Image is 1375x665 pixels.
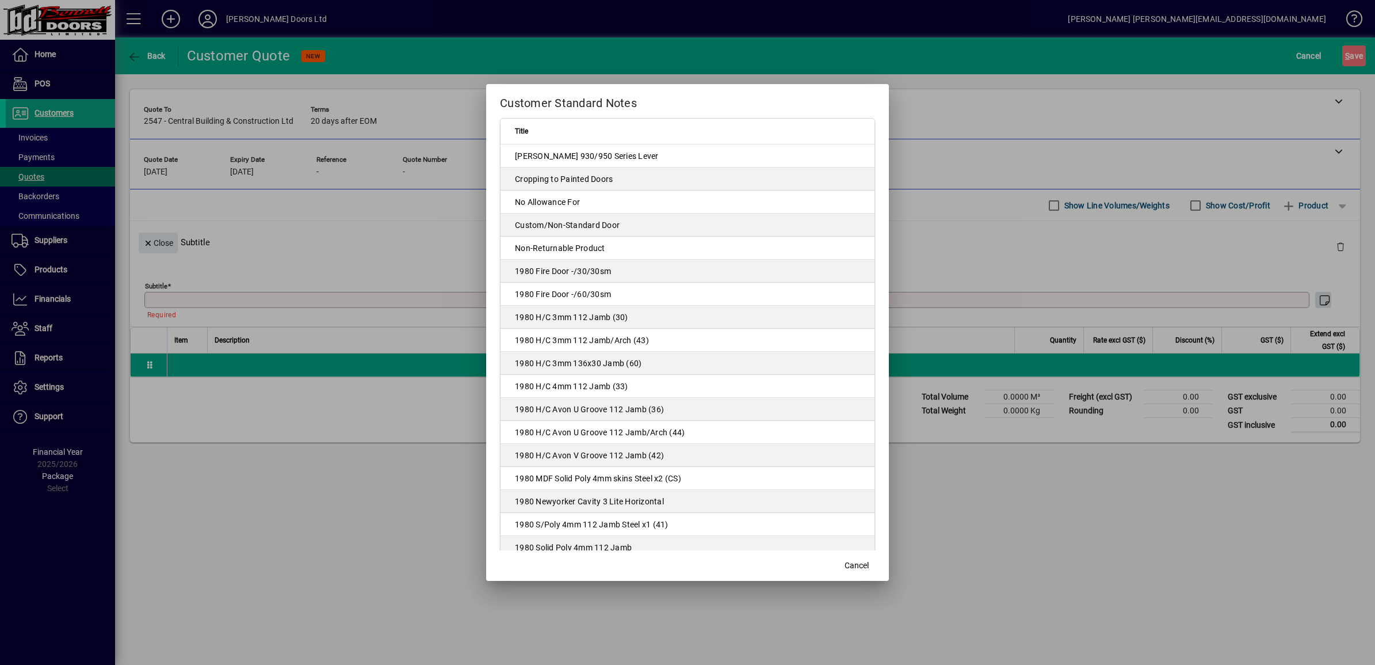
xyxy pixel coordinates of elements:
[501,283,874,306] td: 1980 Fire Door -/60/30sm
[501,352,874,375] td: 1980 H/C 3mm 136x30 Jamb (60)
[515,125,528,138] span: Title
[501,421,874,444] td: 1980 H/C Avon U Groove 112 Jamb/Arch (44)
[845,560,869,572] span: Cancel
[501,260,874,283] td: 1980 Fire Door -/30/30sm
[501,444,874,467] td: 1980 H/C Avon V Groove 112 Jamb (42)
[501,398,874,421] td: 1980 H/C Avon U Groove 112 Jamb (36)
[486,84,889,117] h2: Customer Standard Notes
[501,214,874,237] td: Custom/Non-Standard Door
[501,536,874,559] td: 1980 Solid Poly 4mm 112 Jamb
[501,145,874,168] td: [PERSON_NAME] 930/950 Series Lever
[501,329,874,352] td: 1980 H/C 3mm 112 Jamb/Arch (43)
[838,556,875,576] button: Cancel
[501,467,874,490] td: 1980 MDF Solid Poly 4mm skins Steel x2 (CS)
[501,375,874,398] td: 1980 H/C 4mm 112 Jamb (33)
[501,168,874,191] td: Cropping to Painted Doors
[501,513,874,536] td: 1980 S/Poly 4mm 112 Jamb Steel x1 (41)
[501,191,874,214] td: No Allowance For
[501,490,874,513] td: 1980 Newyorker Cavity 3 Lite Horizontal
[501,237,874,260] td: Non-Returnable Product
[501,306,874,329] td: 1980 H/C 3mm 112 Jamb (30)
